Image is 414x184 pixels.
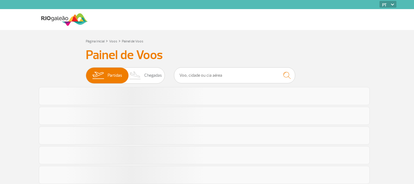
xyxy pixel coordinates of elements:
a: Painel de Voos [122,39,143,44]
a: > [106,37,108,44]
a: Página Inicial [86,39,105,44]
a: Voos [109,39,117,44]
a: > [119,37,121,44]
span: Chegadas [144,68,162,83]
input: Voo, cidade ou cia aérea [174,67,295,83]
img: slider-embarque [88,68,108,83]
span: Partidas [108,68,122,83]
h3: Painel de Voos [86,48,328,63]
img: slider-desembarque [126,68,144,83]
